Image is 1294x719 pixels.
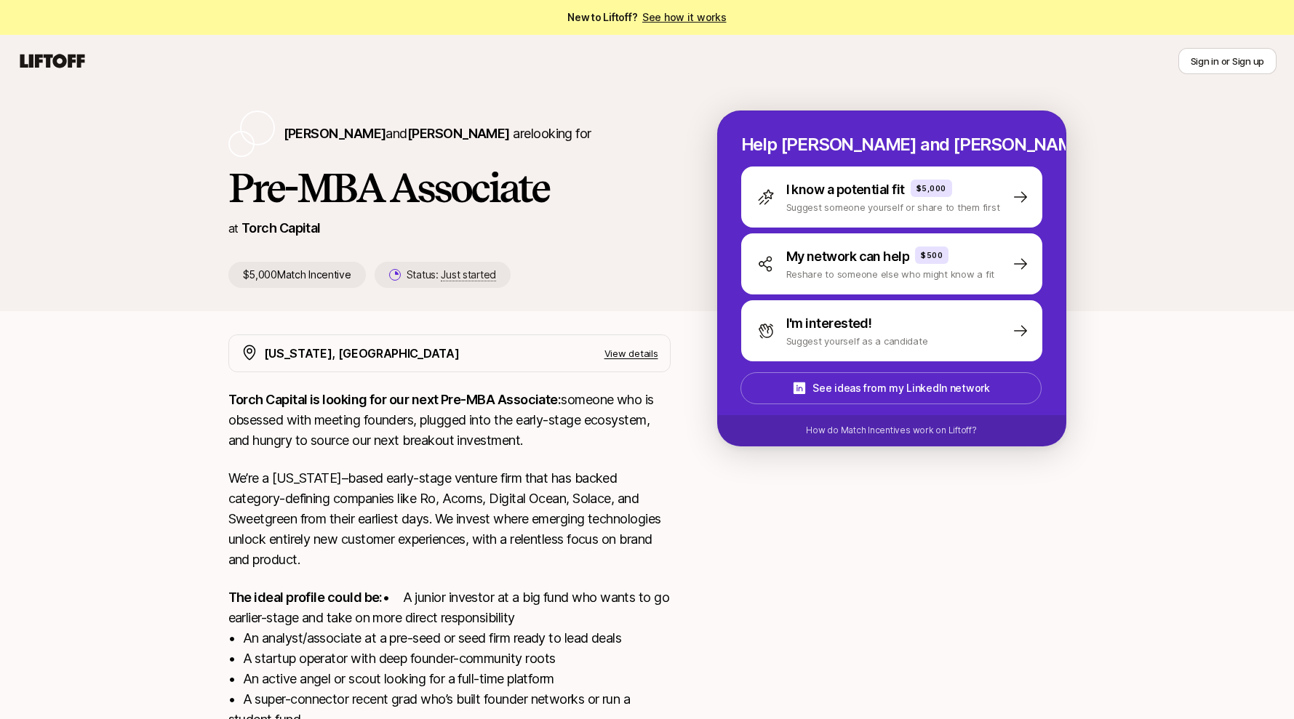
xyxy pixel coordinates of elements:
p: Reshare to someone else who might know a fit [786,267,995,281]
strong: The ideal profile could be: [228,590,383,605]
p: Help [PERSON_NAME] and [PERSON_NAME] hire [741,134,1042,155]
p: Suggest yourself as a candidate [786,334,928,348]
p: We’re a [US_STATE]–based early-stage venture firm that has backed category-defining companies lik... [228,468,671,570]
p: $5,000 [916,182,946,194]
span: and [386,126,509,141]
span: Just started [441,268,496,281]
p: See ideas from my LinkedIn network [812,379,989,397]
p: I know a potential fit [786,180,905,200]
span: [PERSON_NAME] [284,126,386,141]
a: Torch Capital [241,220,321,236]
p: $5,000 Match Incentive [228,262,366,288]
button: Sign in or Sign up [1178,48,1277,74]
p: $500 [921,249,943,261]
p: are looking for [284,124,591,144]
strong: Torch Capital is looking for our next Pre-MBA Associate: [228,392,562,407]
p: I'm interested! [786,313,872,334]
p: Suggest someone yourself or share to them first [786,200,1000,214]
p: at [228,219,239,238]
p: someone who is obsessed with meeting founders, plugged into the early-stage ecosystem, and hungry... [228,390,671,451]
span: [PERSON_NAME] [407,126,510,141]
a: See how it works [642,11,727,23]
p: How do Match Incentives work on Liftoff? [806,424,976,437]
p: Status: [407,266,496,284]
h1: Pre-MBA Associate [228,166,671,209]
span: New to Liftoff? [567,9,726,26]
p: My network can help [786,246,910,267]
button: See ideas from my LinkedIn network [740,372,1042,404]
p: [US_STATE], [GEOGRAPHIC_DATA] [264,344,460,363]
p: View details [604,346,658,361]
